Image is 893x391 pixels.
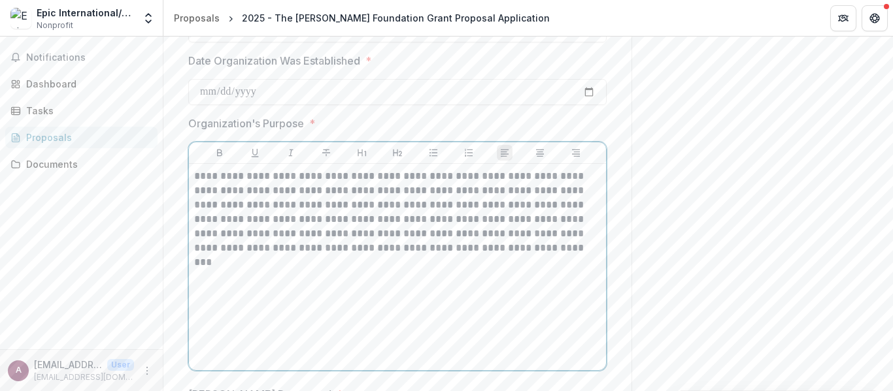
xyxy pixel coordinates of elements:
[5,47,158,68] button: Notifications
[174,11,220,25] div: Proposals
[5,100,158,121] a: Tasks
[283,145,299,161] button: Italicize
[354,145,370,161] button: Heading 1
[26,77,147,91] div: Dashboard
[10,8,31,29] img: Epic International/Reach the Rest
[139,5,158,31] button: Open entity switcher
[242,11,550,25] div: 2025 - The [PERSON_NAME] Foundation Grant Proposal Application
[169,8,225,27] a: Proposals
[212,145,227,161] button: Bold
[139,363,155,379] button: More
[34,371,134,383] p: [EMAIL_ADDRESS][DOMAIN_NAME]
[188,116,304,131] p: Organization's Purpose
[426,145,441,161] button: Bullet List
[497,145,513,161] button: Align Left
[169,8,555,27] nav: breadcrumb
[37,6,134,20] div: Epic International/Reach the Rest
[318,145,334,161] button: Strike
[461,145,477,161] button: Ordered List
[16,366,22,375] div: april@reachtherest.org
[862,5,888,31] button: Get Help
[390,145,405,161] button: Heading 2
[5,153,158,175] a: Documents
[5,73,158,95] a: Dashboard
[26,131,147,144] div: Proposals
[34,358,102,371] p: [EMAIL_ADDRESS][DOMAIN_NAME]
[188,53,360,69] p: Date Organization Was Established
[532,145,548,161] button: Align Center
[568,145,584,161] button: Align Right
[830,5,856,31] button: Partners
[37,20,73,31] span: Nonprofit
[26,157,147,171] div: Documents
[107,359,134,371] p: User
[26,52,152,63] span: Notifications
[247,145,263,161] button: Underline
[5,127,158,148] a: Proposals
[26,104,147,117] div: Tasks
